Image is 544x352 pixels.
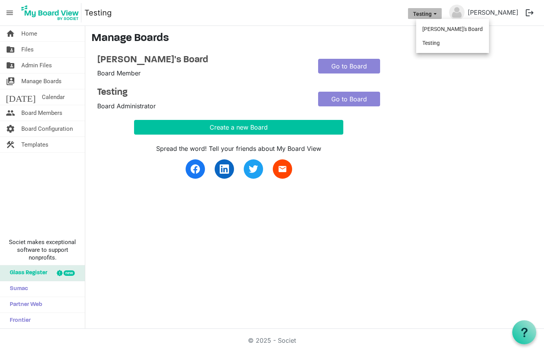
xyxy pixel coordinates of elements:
li: [PERSON_NAME]'s Board [416,22,489,36]
h3: Manage Boards [91,32,538,45]
span: email [278,164,287,174]
span: folder_shared [6,58,15,73]
li: Testing [416,36,489,50]
a: [PERSON_NAME] [465,5,522,20]
span: home [6,26,15,41]
img: twitter.svg [249,164,258,174]
button: logout [522,5,538,21]
img: no-profile-picture.svg [449,5,465,20]
span: Sumac [6,281,28,297]
a: [PERSON_NAME]'s Board [97,55,306,66]
a: email [273,159,292,179]
a: Go to Board [318,59,380,73]
div: new [64,270,75,276]
span: settings [6,121,15,137]
img: My Board View Logo [19,3,81,22]
span: Templates [21,137,48,152]
span: Calendar [42,89,65,105]
a: Testing [97,87,306,98]
a: Go to Board [318,92,380,106]
span: Board Administrator [97,102,156,110]
button: Create a new Board [134,120,343,135]
img: linkedin.svg [220,164,229,174]
span: switch_account [6,73,15,89]
span: Board Configuration [21,121,73,137]
a: Testing [84,5,112,21]
span: Files [21,42,34,57]
a: © 2025 - Societ [248,337,296,344]
img: facebook.svg [191,164,200,174]
span: Admin Files [21,58,52,73]
span: people [6,105,15,121]
span: construction [6,137,15,152]
span: [DATE] [6,89,36,105]
a: My Board View Logo [19,3,84,22]
button: Testing dropdownbutton [408,8,442,19]
span: Frontier [6,313,31,328]
span: Manage Boards [21,73,62,89]
span: Partner Web [6,297,42,313]
span: menu [2,5,17,20]
span: Board Members [21,105,62,121]
div: Spread the word! Tell your friends about My Board View [134,144,343,153]
span: folder_shared [6,42,15,57]
span: Glass Register [6,265,47,281]
span: Board Member [97,69,141,77]
span: Societ makes exceptional software to support nonprofits. [3,238,81,261]
span: Home [21,26,37,41]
